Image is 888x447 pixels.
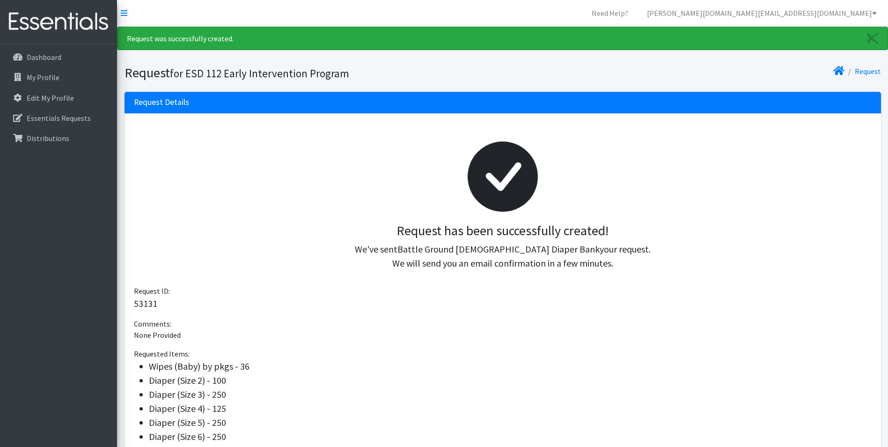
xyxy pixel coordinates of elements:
[134,286,170,296] span: Request ID:
[170,67,349,80] small: for ESD 112 Early Intervention Program
[134,349,190,358] span: Requested Items:
[149,373,872,387] li: Diaper (Size 2) - 100
[149,416,872,430] li: Diaper (Size 5) - 250
[141,223,864,239] h3: Request has been successfully created!
[134,330,181,340] span: None Provided
[855,67,881,76] a: Request
[4,89,113,107] a: Edit My Profile
[4,68,113,87] a: My Profile
[27,93,74,103] p: Edit My Profile
[134,297,872,311] p: 53131
[4,109,113,127] a: Essentials Requests
[4,48,113,67] a: Dashboard
[27,113,91,123] p: Essentials Requests
[134,97,189,107] h3: Request Details
[141,242,864,270] p: We've sent your request. We will send you an email confirmation in a few minutes.
[397,243,600,255] span: Battle Ground [DEMOGRAPHIC_DATA] Diaper Bank
[27,73,59,82] p: My Profile
[4,129,113,148] a: Distributions
[134,319,171,328] span: Comments:
[27,134,69,143] p: Distributions
[639,4,884,22] a: [PERSON_NAME][DOMAIN_NAME][EMAIL_ADDRESS][DOMAIN_NAME]
[149,402,872,416] li: Diaper (Size 4) - 125
[584,4,636,22] a: Need Help?
[149,359,872,373] li: Wipes (Baby) by pkgs - 36
[4,6,113,37] img: HumanEssentials
[149,430,872,444] li: Diaper (Size 6) - 250
[27,52,61,62] p: Dashboard
[149,387,872,402] li: Diaper (Size 3) - 250
[117,27,888,50] div: Request was successfully created.
[858,27,888,50] a: Close
[125,65,499,81] h1: Request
